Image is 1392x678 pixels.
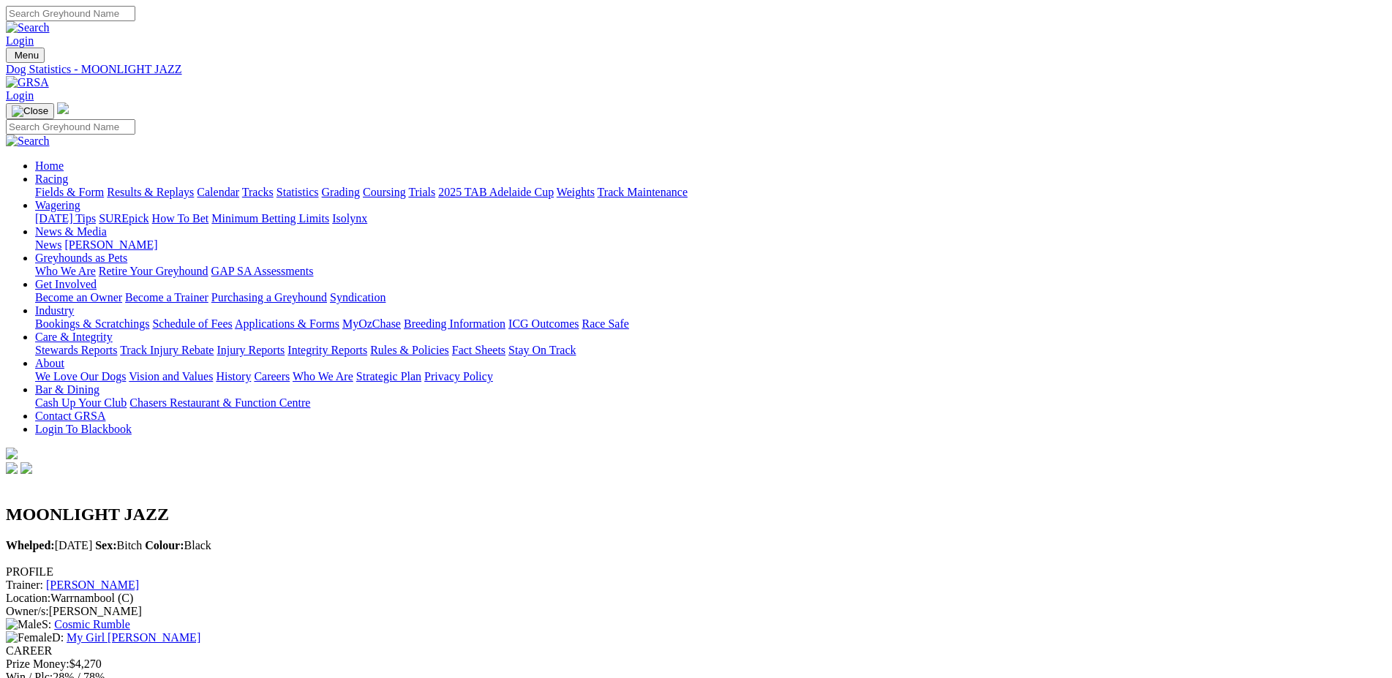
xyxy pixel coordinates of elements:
[35,410,105,422] a: Contact GRSA
[242,186,274,198] a: Tracks
[35,291,1386,304] div: Get Involved
[35,225,107,238] a: News & Media
[64,238,157,251] a: [PERSON_NAME]
[363,186,406,198] a: Coursing
[35,212,96,225] a: [DATE] Tips
[35,331,113,343] a: Care & Integrity
[35,212,1386,225] div: Wagering
[35,265,96,277] a: Who We Are
[330,291,385,304] a: Syndication
[197,186,239,198] a: Calendar
[35,396,127,409] a: Cash Up Your Club
[35,317,149,330] a: Bookings & Scratchings
[35,186,1386,199] div: Racing
[6,565,1386,579] div: PROFILE
[15,50,39,61] span: Menu
[254,370,290,383] a: Careers
[12,105,48,117] img: Close
[6,34,34,47] a: Login
[424,370,493,383] a: Privacy Policy
[211,212,329,225] a: Minimum Betting Limits
[35,238,1386,252] div: News & Media
[35,344,1386,357] div: Care & Integrity
[211,265,314,277] a: GAP SA Assessments
[95,539,116,551] b: Sex:
[54,618,130,630] a: Cosmic Rumble
[404,317,505,330] a: Breeding Information
[6,644,1386,658] div: CAREER
[145,539,184,551] b: Colour:
[6,76,49,89] img: GRSA
[438,186,554,198] a: 2025 TAB Adelaide Cup
[508,344,576,356] a: Stay On Track
[35,238,61,251] a: News
[6,89,34,102] a: Login
[107,186,194,198] a: Results & Replays
[35,357,64,369] a: About
[342,317,401,330] a: MyOzChase
[356,370,421,383] a: Strategic Plan
[6,505,1386,524] h2: MOONLIGHT JAZZ
[129,396,310,409] a: Chasers Restaurant & Function Centre
[95,539,142,551] span: Bitch
[6,539,55,551] b: Whelped:
[35,173,68,185] a: Racing
[152,212,209,225] a: How To Bet
[6,135,50,148] img: Search
[6,579,43,591] span: Trainer:
[235,317,339,330] a: Applications & Forms
[408,186,435,198] a: Trials
[452,344,505,356] a: Fact Sheets
[322,186,360,198] a: Grading
[152,317,232,330] a: Schedule of Fees
[276,186,319,198] a: Statistics
[35,265,1386,278] div: Greyhounds as Pets
[35,278,97,290] a: Get Involved
[67,631,200,644] a: My Girl [PERSON_NAME]
[6,631,52,644] img: Female
[35,317,1386,331] div: Industry
[582,317,628,330] a: Race Safe
[99,265,208,277] a: Retire Your Greyhound
[46,579,139,591] a: [PERSON_NAME]
[6,658,69,670] span: Prize Money:
[35,186,104,198] a: Fields & Form
[35,423,132,435] a: Login To Blackbook
[6,658,1386,671] div: $4,270
[6,6,135,21] input: Search
[332,212,367,225] a: Isolynx
[57,102,69,114] img: logo-grsa-white.png
[287,344,367,356] a: Integrity Reports
[370,344,449,356] a: Rules & Policies
[35,199,80,211] a: Wagering
[6,618,51,630] span: S:
[35,291,122,304] a: Become an Owner
[6,592,50,604] span: Location:
[20,462,32,474] img: twitter.svg
[6,103,54,119] button: Toggle navigation
[293,370,353,383] a: Who We Are
[99,212,148,225] a: SUREpick
[125,291,208,304] a: Become a Trainer
[35,370,1386,383] div: About
[6,539,92,551] span: [DATE]
[35,396,1386,410] div: Bar & Dining
[35,344,117,356] a: Stewards Reports
[6,605,1386,618] div: [PERSON_NAME]
[35,383,99,396] a: Bar & Dining
[6,605,49,617] span: Owner/s:
[145,539,211,551] span: Black
[6,592,1386,605] div: Warrnambool (C)
[35,304,74,317] a: Industry
[6,462,18,474] img: facebook.svg
[6,618,42,631] img: Male
[508,317,579,330] a: ICG Outcomes
[211,291,327,304] a: Purchasing a Greyhound
[557,186,595,198] a: Weights
[6,63,1386,76] a: Dog Statistics - MOONLIGHT JAZZ
[598,186,688,198] a: Track Maintenance
[120,344,214,356] a: Track Injury Rebate
[6,631,64,644] span: D:
[6,21,50,34] img: Search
